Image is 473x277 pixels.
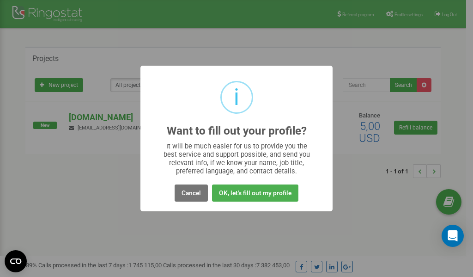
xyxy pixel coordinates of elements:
div: i [234,82,239,112]
div: It will be much easier for us to provide you the best service and support possible, and send you ... [159,142,315,175]
div: Open Intercom Messenger [442,225,464,247]
button: Open CMP widget [5,250,27,272]
h2: Want to fill out your profile? [167,125,307,137]
button: OK, let's fill out my profile [212,185,298,202]
button: Cancel [175,185,208,202]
